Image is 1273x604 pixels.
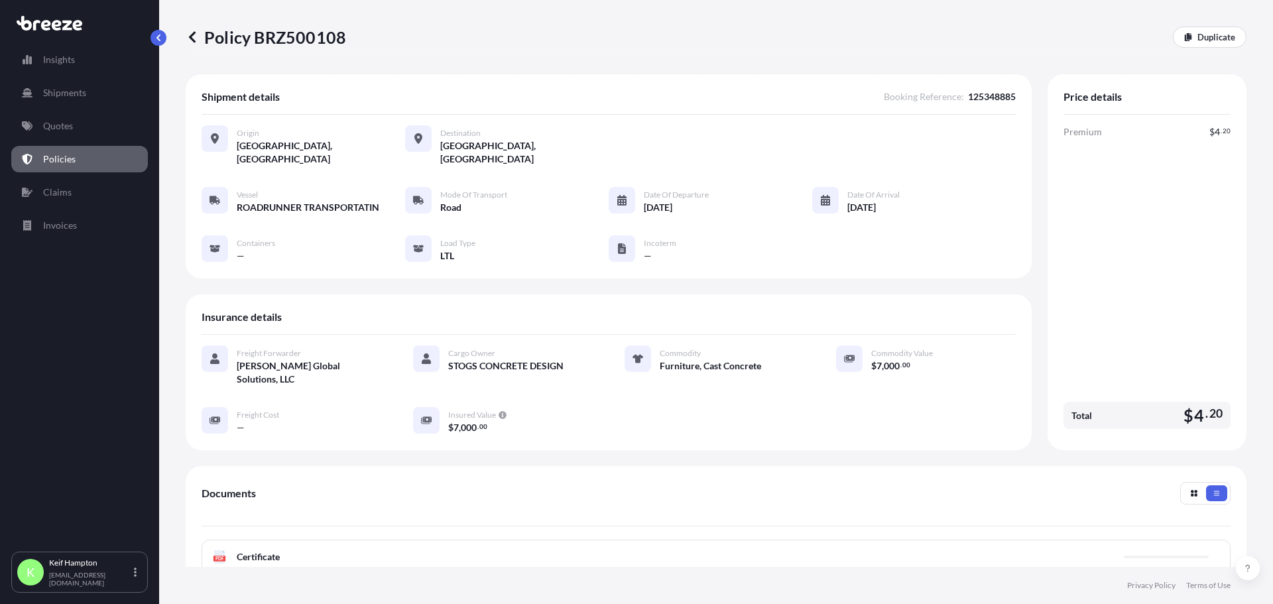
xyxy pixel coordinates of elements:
span: LTL [440,249,454,263]
span: Documents [202,487,256,500]
span: Road [440,201,461,214]
span: ROADRUNNER TRANSPORTATIN [237,201,379,214]
span: Cargo Owner [448,348,495,359]
a: Shipments [11,80,148,106]
span: 00 [479,424,487,429]
span: Commodity Value [871,348,933,359]
a: Terms of Use [1186,580,1231,591]
p: [EMAIL_ADDRESS][DOMAIN_NAME] [49,571,131,587]
p: Insights [43,53,75,66]
span: Price details [1063,90,1122,103]
span: 4 [1194,407,1204,424]
span: Premium [1063,125,1102,139]
span: , [882,361,884,371]
span: 20 [1209,410,1223,418]
p: Claims [43,186,72,199]
span: 7 [454,423,459,432]
a: Invoices [11,212,148,239]
span: . [477,424,479,429]
span: 000 [461,423,477,432]
span: 20 [1223,129,1231,133]
span: Furniture, Cast Concrete [660,359,761,373]
span: 7 [877,361,882,371]
span: Shipment details [202,90,280,103]
span: [PERSON_NAME] Global Solutions, LLC [237,359,381,386]
p: Invoices [43,219,77,232]
span: . [900,363,902,367]
span: Load Type [440,238,475,249]
span: . [1205,410,1208,418]
span: $ [1183,407,1193,424]
span: Freight Forwarder [237,348,301,359]
span: Commodity [660,348,701,359]
span: Origin [237,128,259,139]
span: Mode of Transport [440,190,507,200]
span: K [27,566,34,579]
span: $ [871,361,877,371]
span: [DATE] [644,201,672,214]
span: . [1221,129,1222,133]
span: Date of Arrival [847,190,900,200]
p: Quotes [43,119,73,133]
span: , [459,423,461,432]
span: Insurance details [202,310,282,324]
span: STOGS CONCRETE DESIGN [448,359,564,373]
span: [DATE] [847,201,876,214]
span: — [237,421,245,434]
span: 00 [902,363,910,367]
span: Booking Reference : [884,90,964,103]
p: Keif Hampton [49,558,131,568]
span: Containers [237,238,275,249]
span: Certificate [237,550,280,564]
span: Total [1071,409,1092,422]
p: Policies [43,152,76,166]
span: — [644,249,652,263]
span: — [237,249,245,263]
span: 4 [1215,127,1220,137]
span: 125348885 [968,90,1016,103]
p: Duplicate [1197,30,1235,44]
a: Claims [11,179,148,206]
span: 000 [884,361,900,371]
span: $ [1209,127,1215,137]
span: Insured Value [448,410,496,420]
p: Shipments [43,86,86,99]
a: Policies [11,146,148,172]
span: Date of Departure [644,190,709,200]
span: [GEOGRAPHIC_DATA], [GEOGRAPHIC_DATA] [440,139,609,166]
a: Quotes [11,113,148,139]
a: Insights [11,46,148,73]
a: Duplicate [1173,27,1246,48]
span: Destination [440,128,481,139]
p: Policy BRZ500108 [186,27,346,48]
text: PDF [215,556,224,561]
span: [GEOGRAPHIC_DATA], [GEOGRAPHIC_DATA] [237,139,405,166]
span: $ [448,423,454,432]
span: Vessel [237,190,258,200]
span: Incoterm [644,238,676,249]
a: Privacy Policy [1127,580,1176,591]
span: Freight Cost [237,410,279,420]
